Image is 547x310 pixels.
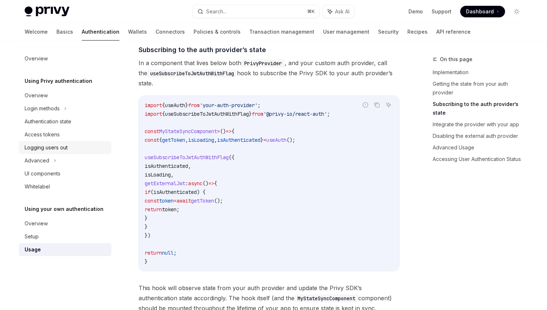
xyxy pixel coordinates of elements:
span: getToken [162,137,185,143]
code: useSubscribeToJwtAuthWithFlag [147,69,237,77]
div: Advanced [25,156,49,165]
a: Logging users out [19,141,111,154]
a: Overview [19,217,111,230]
div: Overview [25,91,48,100]
span: () [203,180,208,187]
div: UI components [25,169,60,178]
span: } [260,137,263,143]
a: Access tokens [19,128,111,141]
span: { [232,128,234,135]
code: PrivyProvider [241,59,285,67]
span: async [188,180,203,187]
div: Overview [25,54,48,63]
span: isAuthenticated [217,137,260,143]
span: Dashboard [466,8,494,15]
button: Copy the contents from the code block [372,100,382,110]
span: ; [258,102,260,109]
span: return [145,250,162,256]
a: Implementation [433,67,528,78]
span: , [171,171,174,178]
span: ; [174,250,177,256]
a: Overview [19,89,111,102]
code: MyStateSyncComponent [294,294,358,302]
span: Ask AI [335,8,349,15]
span: { [162,111,165,117]
div: Overview [25,219,48,228]
div: Whitelabel [25,182,50,191]
span: => [226,128,232,135]
a: Dashboard [460,6,505,17]
div: Logging users out [25,143,68,152]
span: }) [145,232,150,239]
span: return [145,206,162,213]
span: token [159,198,174,204]
span: , [185,137,188,143]
span: = [263,137,266,143]
a: Recipes [407,23,428,41]
span: useSubscribeToJwtAuthWithFlag [165,111,249,117]
a: Connectors [156,23,185,41]
span: , [214,137,217,143]
a: Authentication [82,23,119,41]
span: : [185,180,188,187]
span: ) { [197,189,205,195]
span: ( [150,189,153,195]
button: Search...⌘K [192,5,319,18]
span: isLoading [145,171,171,178]
span: } [145,215,148,221]
a: Security [378,23,399,41]
span: ({ [229,154,234,161]
span: () [220,128,226,135]
a: Subscribing to the auth provider’s state [433,98,528,119]
a: Whitelabel [19,180,111,193]
a: Policies & controls [194,23,241,41]
a: Integrate the provider with your app [433,119,528,130]
div: Usage [25,245,41,254]
span: const [145,137,159,143]
a: Disabling the external auth provider [433,130,528,142]
a: Demo [408,8,423,15]
span: import [145,102,162,109]
a: Basics [56,23,73,41]
span: useAuth [266,137,287,143]
span: getExternalJwt [145,180,185,187]
span: } [249,111,252,117]
span: ; [177,206,179,213]
span: (); [214,198,223,204]
div: Access tokens [25,130,60,139]
span: await [177,198,191,204]
a: Transaction management [249,23,314,41]
span: getToken [191,198,214,204]
a: Getting the state from your auth provider [433,78,528,98]
div: Search... [206,7,226,16]
a: Usage [19,243,111,256]
a: Advanced Usage [433,142,528,153]
a: Overview [19,52,111,65]
span: isAuthenticated [145,163,188,169]
span: , [188,163,191,169]
span: { [162,102,165,109]
span: useAuth [165,102,185,109]
span: from [188,102,200,109]
span: { [214,180,217,187]
span: } [145,258,148,265]
span: '@privy-io/react-auth' [263,111,327,117]
a: Support [432,8,451,15]
span: => [208,180,214,187]
a: Accessing User Authentication Status [433,153,528,165]
span: (); [287,137,295,143]
span: token [162,206,177,213]
span: useSubscribeToJwtAuthWithFlag [145,154,229,161]
button: Toggle dark mode [511,6,522,17]
a: Wallets [128,23,147,41]
a: Setup [19,230,111,243]
span: In a component that lives below both , and your custom auth provider, call the hook to subscribe ... [139,58,399,88]
span: On this page [440,55,472,64]
span: isLoading [188,137,214,143]
span: MyStateSyncComponent [159,128,217,135]
span: isAuthenticated [153,189,197,195]
a: User management [323,23,369,41]
h5: Using your own authentication [25,205,103,213]
span: = [174,198,177,204]
span: ; [327,111,330,117]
